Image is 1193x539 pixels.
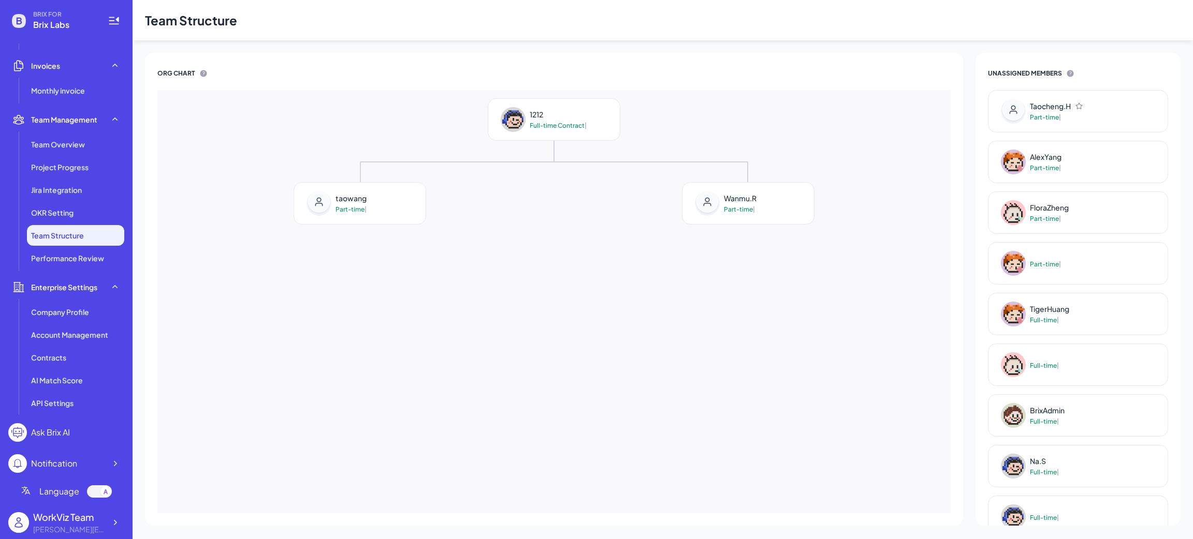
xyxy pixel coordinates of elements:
button: Na.SNa.S Full-time| [988,445,1168,487]
span: Jira Integration [31,185,82,195]
span: Full-time Contract [530,122,585,129]
span: Full-time [1030,316,1057,324]
span: Language [39,485,79,498]
span: 1212 [530,109,543,119]
button: Full-time| [988,496,1168,538]
span: Team Management [31,114,97,125]
span: BRIX FOR [33,10,95,19]
span: Full-time [1030,514,1057,521]
img: FloraZheng [1001,200,1026,225]
img: Taocheng.H [1001,99,1026,124]
span: Wanmu.R [724,193,756,203]
div: Notification [31,457,77,470]
span: | [365,205,367,213]
img: user_logo.png [8,512,29,533]
span: | [585,122,587,129]
span: Account Management [31,330,108,340]
span: | [1059,164,1061,172]
button: Wanmu.RWanmu.R Part-time| [682,182,814,224]
span: Invoices [31,61,60,71]
span: Part-time [1030,215,1059,222]
span: Performance Review [31,253,104,263]
span: API Settings [31,398,74,408]
span: Full-time [1030,468,1057,476]
span: taowang [336,193,367,203]
div: WorkViz Team [33,510,106,524]
span: Team Overview [31,139,85,149]
img: Wanmu.R [695,191,720,216]
span: Na.S [1030,456,1046,466]
span: Monthly invoice [31,85,85,96]
span: | [1059,215,1061,222]
span: Project Progress [31,162,89,172]
span: | [1057,514,1059,521]
button: FloraZhengFloraZheng Part-time| [988,191,1168,234]
span: OKR Setting [31,207,74,218]
div: alex@joinbrix.com [33,524,106,535]
span: ORG CHART [157,69,195,78]
span: | [1057,417,1059,425]
button: Full-time| [988,343,1168,386]
button: Part-time| [988,242,1168,285]
button: Taocheng.HTaocheng.H Part-time| [988,90,1168,132]
img: Na.S [1001,454,1026,478]
span: Part-time [724,205,753,213]
button: AlexYangAlexYang Part-time| [988,141,1168,183]
span: Part-time [336,205,365,213]
span: Full-time [1030,362,1057,369]
span: FloraZheng [1030,202,1069,213]
span: | [1057,316,1059,324]
span: Part-time [1030,113,1059,121]
span: TigerHuang [1030,304,1069,314]
span: Enterprise Settings [31,282,97,292]
div: Ask Brix AI [31,426,70,439]
button: 12121212 Full-time Contract| [488,98,620,141]
span: | [1057,468,1059,476]
span: Taocheng.H [1030,101,1071,111]
span: UNASSIGNED MEMBERS [988,69,1062,78]
img: 1212 [501,107,526,132]
span: BrixAdmin [1030,405,1065,415]
span: | [753,205,755,213]
span: Full-time [1030,417,1057,425]
button: taowangtaowang Part-time| [294,182,426,224]
span: Brix Labs [33,19,95,31]
span: Part-time [1030,260,1059,268]
span: | [1059,113,1061,121]
span: AI Match Score [31,375,83,385]
img: AlexYang [1001,149,1026,174]
button: TigerHuangTigerHuang Full-time| [988,293,1168,335]
span: | [1057,362,1059,369]
span: Team Structure [31,230,84,241]
span: AlexYang [1030,152,1061,162]
span: Part-time [1030,164,1059,172]
span: Contracts [31,352,66,363]
img: taowang [307,191,331,216]
span: | [1059,260,1061,268]
img: BrixAdmin [1001,403,1026,428]
span: Company Profile [31,307,89,317]
button: BrixAdminBrixAdmin Full-time| [988,394,1168,437]
img: TigerHuang [1001,302,1026,326]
